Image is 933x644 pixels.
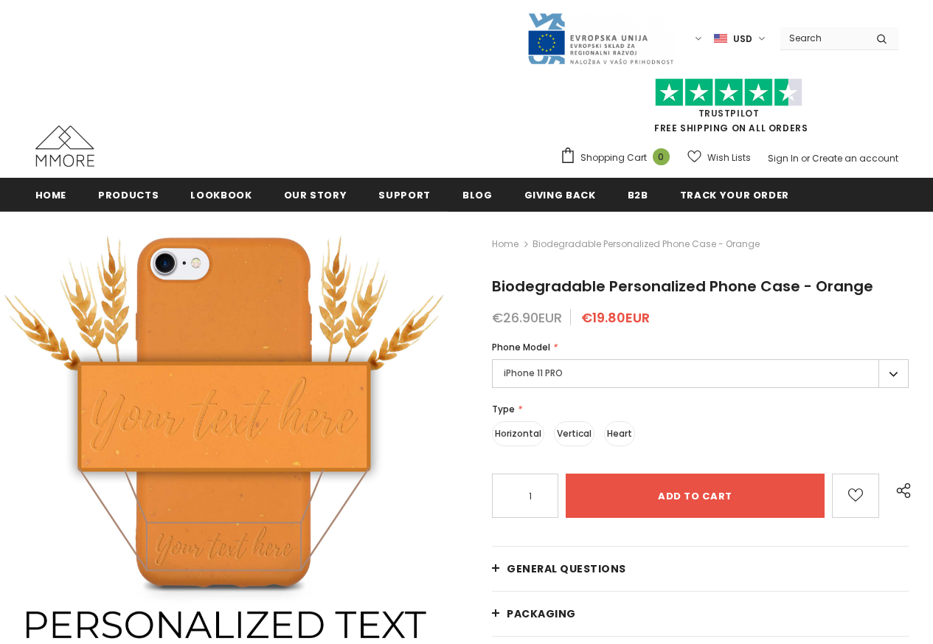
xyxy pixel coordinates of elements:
[524,178,596,211] a: Giving back
[492,421,544,446] label: Horizontal
[524,188,596,202] span: Giving back
[462,178,493,211] a: Blog
[698,107,760,120] a: Trustpilot
[492,276,873,297] span: Biodegradable Personalized Phone Case - Orange
[768,152,799,165] a: Sign In
[628,188,648,202] span: B2B
[284,188,347,202] span: Our Story
[492,235,518,253] a: Home
[492,341,550,353] span: Phone Model
[35,188,67,202] span: Home
[378,188,431,202] span: support
[707,150,751,165] span: Wish Lists
[190,188,252,202] span: Lookbook
[714,32,727,45] img: USD
[733,32,752,46] span: USD
[812,152,898,165] a: Create an account
[628,178,648,211] a: B2B
[527,32,674,44] a: Javni Razpis
[492,359,909,388] label: iPhone 11 PRO
[492,547,909,591] a: General Questions
[580,150,647,165] span: Shopping Cart
[507,606,576,621] span: PACKAGING
[560,147,677,169] a: Shopping Cart 0
[653,148,670,165] span: 0
[98,178,159,211] a: Products
[560,85,898,134] span: FREE SHIPPING ON ALL ORDERS
[462,188,493,202] span: Blog
[604,421,635,446] label: Heart
[378,178,431,211] a: support
[492,592,909,636] a: PACKAGING
[492,308,562,327] span: €26.90EUR
[801,152,810,165] span: or
[35,125,94,167] img: MMORE Cases
[35,178,67,211] a: Home
[190,178,252,211] a: Lookbook
[780,27,865,49] input: Search Site
[554,421,594,446] label: Vertical
[492,403,515,415] span: Type
[680,178,789,211] a: Track your order
[533,235,760,253] span: Biodegradable Personalized Phone Case - Orange
[98,188,159,202] span: Products
[284,178,347,211] a: Our Story
[680,188,789,202] span: Track your order
[507,561,626,576] span: General Questions
[566,474,825,518] input: Add to cart
[687,145,751,170] a: Wish Lists
[655,78,802,107] img: Trust Pilot Stars
[527,12,674,66] img: Javni Razpis
[581,308,650,327] span: €19.80EUR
